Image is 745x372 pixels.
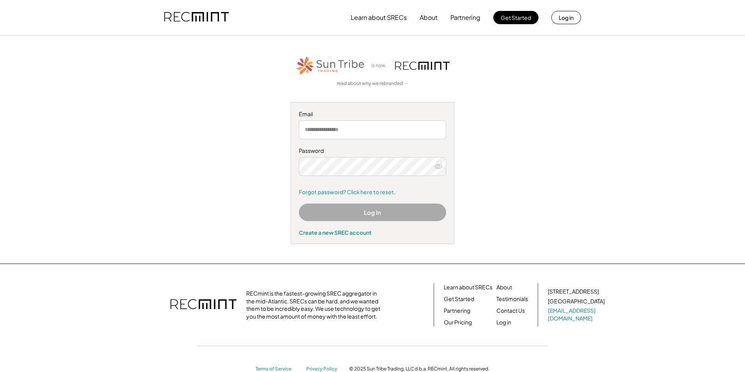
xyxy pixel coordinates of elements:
a: Partnering [444,307,470,315]
div: is now [369,62,391,69]
a: [EMAIL_ADDRESS][DOMAIN_NAME] [548,307,606,322]
button: Partnering [450,10,480,25]
div: Password [299,147,446,155]
a: Forgot password? Click here to reset. [299,188,446,196]
div: Create a new SREC account [299,229,446,236]
a: Log in [496,319,511,326]
a: Testimonials [496,295,528,303]
a: Get Started [444,295,474,303]
button: Get Started [493,11,538,24]
button: About [420,10,438,25]
div: [GEOGRAPHIC_DATA] [548,298,605,305]
img: recmint-logotype%403x.png [164,4,229,31]
img: recmint-logotype%403x.png [395,62,450,70]
div: Email [299,110,446,118]
div: [STREET_ADDRESS] [548,288,599,296]
img: recmint-logotype%403x.png [170,291,237,319]
a: Learn about SRECs [444,283,493,291]
a: read about why we rebranded → [337,80,408,87]
div: RECmint is the fastest-growing SREC aggregator in the mid-Atlantic. SRECs can be hard, and we wan... [246,290,385,320]
a: About [496,283,512,291]
button: Log In [299,204,446,221]
div: © 2025 Sun Tribe Trading, LLC d.b.a. RECmint. All rights reserved. [349,366,489,372]
a: Contact Us [496,307,525,315]
button: Log in [551,11,581,24]
a: Our Pricing [444,319,472,326]
img: STT_Horizontal_Logo%2B-%2BColor.png [295,55,365,76]
button: Learn about SRECs [351,10,407,25]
